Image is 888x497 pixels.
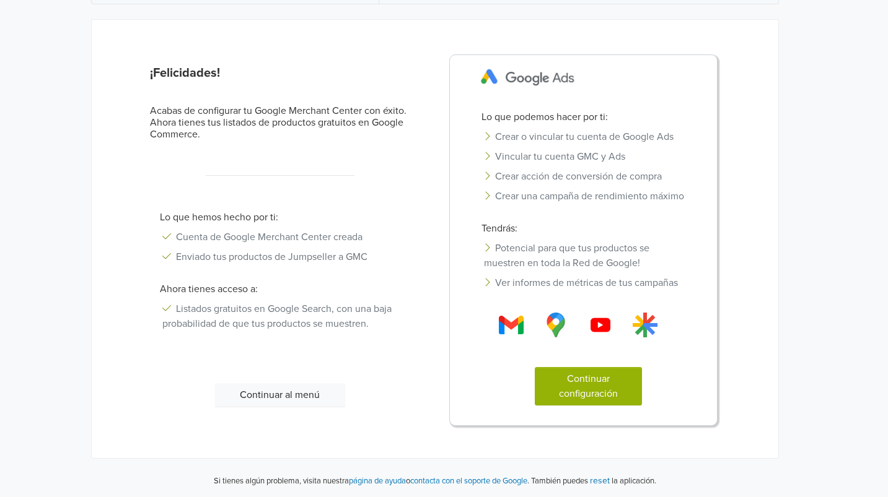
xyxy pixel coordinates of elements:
[543,313,568,337] img: Gmail Logo
[150,227,411,247] li: Cuenta de Google Merchant Center creada
[590,473,610,488] button: reset
[150,247,411,267] li: Enviado tus productos de Jumpseller a GMC
[472,110,705,124] p: Lo que podemos hacer por ti:
[472,238,705,273] li: Potencial para que tus productos se muestren en toda la Red de Google!
[472,186,705,206] li: Crear una campaña de rendimiento máximo
[150,282,411,296] p: Ahora tienes acceso a:
[472,221,705,236] p: Tendrás:
[472,60,584,95] img: Google Ads Logo
[150,105,411,141] h6: Acabas de configurar tu Google Merchant Center con éxito. Ahora tienes tus listados de productos ...
[215,383,345,407] button: Continuar al menú
[529,473,656,488] p: También puedes la aplicación.
[588,313,613,337] img: Gmail Logo
[472,166,705,186] li: Crear acción de conversión de compra
[150,66,411,80] h5: ¡Felicidades!
[472,147,705,166] li: Vincular tu cuenta GMC y Ads
[499,313,524,337] img: Gmail Logo
[150,299,411,334] li: Listados gratuitos en Google Search, con una baja probabilidad de que tus productos se muestren.
[410,476,527,486] a: contacta con el soporte de Google
[214,475,529,488] p: Si tienes algún problema, visita nuestra o .
[633,313,657,337] img: Gmail Logo
[150,210,411,225] p: Lo que hemos hecho por ti:
[472,127,705,147] li: Crear o vincular tu cuenta de Google Ads
[349,476,406,486] a: página de ayuda
[535,367,642,405] button: Continuar configuración
[472,273,705,293] li: Ver informes de métricas de tus campañas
